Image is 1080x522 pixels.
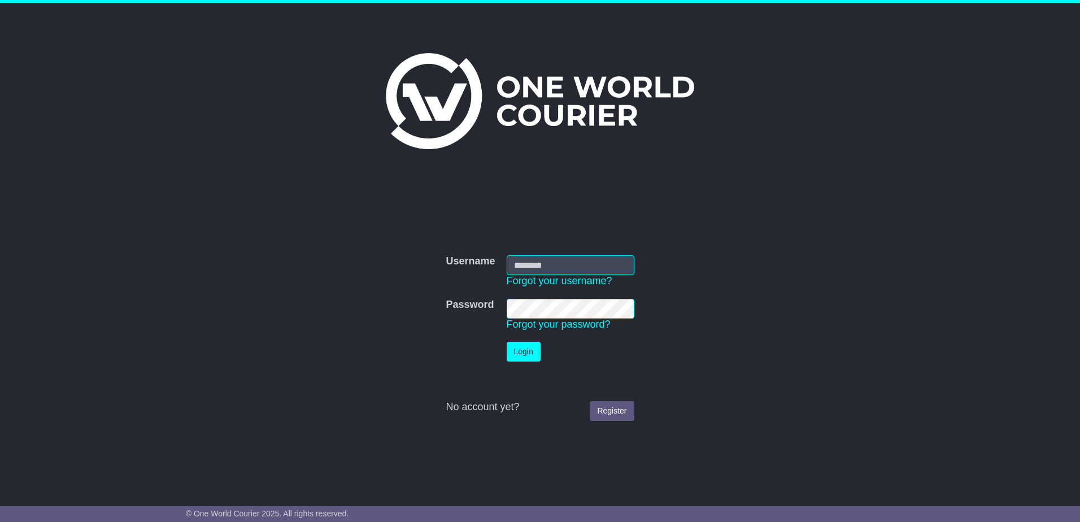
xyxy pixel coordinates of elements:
a: Register [590,401,634,421]
label: Username [446,255,495,268]
img: One World [386,53,694,149]
button: Login [507,342,541,362]
div: No account yet? [446,401,634,414]
span: © One World Courier 2025. All rights reserved. [186,509,349,518]
a: Forgot your password? [507,319,611,330]
label: Password [446,299,494,311]
a: Forgot your username? [507,275,612,286]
